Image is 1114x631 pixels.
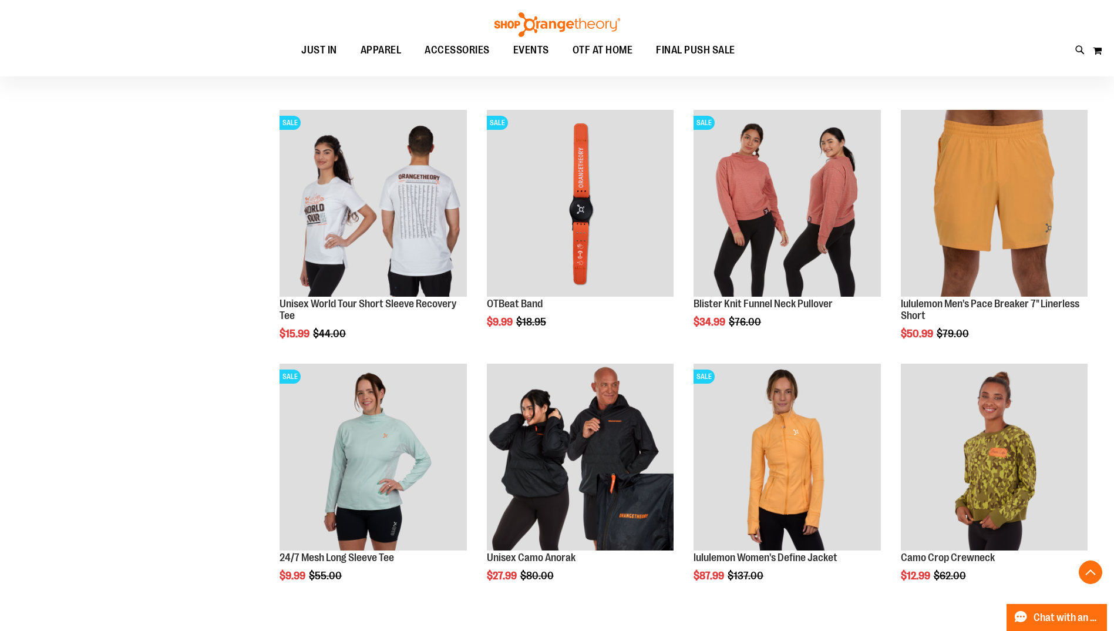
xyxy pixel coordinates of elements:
a: FINAL PUSH SALE [644,37,747,63]
a: Product image for lululemon Pace Breaker Short 7in Linerless [901,110,1088,298]
a: Camo Crop Crewneck [901,552,995,563]
a: Product image for Camo Crop Crewneck [901,364,1088,552]
div: product [895,358,1093,612]
a: EVENTS [502,37,561,64]
a: lululemon Women's Define Jacket [694,552,837,563]
img: Product image for Camo Crop Crewneck [901,364,1088,551]
span: $27.99 [487,570,519,582]
img: Product image for Blister Knit Funnelneck Pullover [694,110,880,297]
img: Product image for lululemon Define Jacket [694,364,880,551]
a: 24/7 Mesh Long Sleeve Tee [280,552,394,563]
a: Product image for lululemon Define JacketSALE [694,364,880,552]
div: product [481,358,679,612]
span: $87.99 [694,570,726,582]
span: $34.99 [694,316,727,328]
span: FINAL PUSH SALE [656,37,735,63]
span: SALE [487,116,508,130]
a: APPAREL [349,37,413,64]
a: OTF AT HOME [561,37,645,64]
img: Product image for Unisex World Tour Short Sleeve Recovery Tee [280,110,466,297]
span: $62.00 [934,570,968,582]
a: lululemon Men's Pace Breaker 7" Linerless Short [901,298,1079,321]
span: SALE [694,116,715,130]
img: Product image for lululemon Pace Breaker Short 7in Linerless [901,110,1088,297]
a: Product image for Unisex World Tour Short Sleeve Recovery TeeSALE [280,110,466,298]
img: Shop Orangetheory [493,12,622,37]
div: product [688,104,886,358]
img: Product image for Unisex Camo Anorak [487,364,674,551]
span: Chat with an Expert [1034,612,1100,623]
span: APPAREL [361,37,402,63]
a: ACCESSORIES [413,37,502,64]
a: Unisex Camo Anorak [487,552,575,563]
span: $9.99 [280,570,307,582]
span: $79.00 [937,328,971,340]
span: ACCESSORIES [425,37,490,63]
span: $9.99 [487,316,514,328]
span: $50.99 [901,328,935,340]
button: Back To Top [1079,560,1102,584]
a: Product image for Blister Knit Funnelneck PulloverSALE [694,110,880,298]
div: product [688,358,886,612]
a: Unisex World Tour Short Sleeve Recovery Tee [280,298,456,321]
span: SALE [280,370,301,384]
img: OTBeat Band [487,110,674,297]
a: Product image for Unisex Camo Anorak [487,364,674,552]
div: product [274,104,472,370]
div: product [895,104,1093,370]
span: $12.99 [901,570,932,582]
span: $18.95 [516,316,548,328]
span: $44.00 [313,328,348,340]
a: 24/7 Mesh Long Sleeve TeeSALE [280,364,466,552]
a: JUST IN [290,37,349,64]
button: Chat with an Expert [1007,604,1108,631]
a: Blister Knit Funnel Neck Pullover [694,298,833,310]
span: $55.00 [309,570,344,582]
div: product [481,104,679,358]
span: $15.99 [280,328,311,340]
span: $137.00 [728,570,765,582]
span: $76.00 [729,316,763,328]
span: JUST IN [301,37,337,63]
span: SALE [694,370,715,384]
div: product [274,358,472,612]
span: EVENTS [513,37,549,63]
img: 24/7 Mesh Long Sleeve Tee [280,364,466,551]
span: SALE [280,116,301,130]
span: $80.00 [520,570,556,582]
span: OTF AT HOME [573,37,633,63]
a: OTBeat Band [487,298,543,310]
a: OTBeat BandSALE [487,110,674,298]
